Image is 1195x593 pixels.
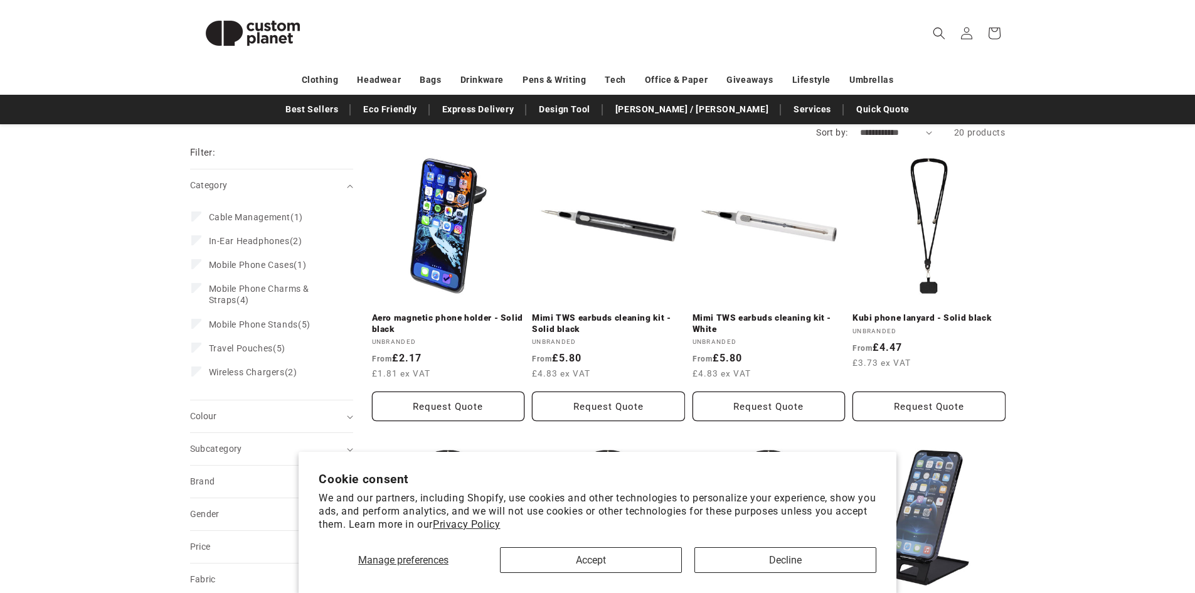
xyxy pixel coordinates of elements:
p: We and our partners, including Shopify, use cookies and other technologies to personalize your ex... [319,492,876,531]
a: Eco Friendly [357,99,423,120]
button: Accept [500,547,682,573]
a: Aero magnetic phone holder - Solid black [372,313,525,334]
span: Travel Pouches [209,343,273,353]
a: Drinkware [460,69,504,91]
button: Decline [694,547,876,573]
span: Cable Management [209,212,291,222]
span: (2) [209,235,302,247]
a: Mimi TWS earbuds cleaning kit - Solid black [532,313,685,334]
img: Custom Planet [190,5,316,61]
a: Lifestyle [792,69,831,91]
a: Pens & Writing [523,69,586,91]
a: Umbrellas [849,69,893,91]
button: Request Quote [693,392,846,421]
span: In-Ear Headphones [209,236,290,246]
a: Privacy Policy [433,518,500,530]
button: Manage preferences [319,547,487,573]
a: [PERSON_NAME] / [PERSON_NAME] [609,99,775,120]
a: Giveaways [726,69,773,91]
span: Mobile Phone Charms & Straps [209,284,310,305]
span: Price [190,542,211,552]
span: (5) [209,319,311,330]
span: (1) [209,211,303,223]
button: Request Quote [532,392,685,421]
h2: Cookie consent [319,472,876,486]
h2: Filter: [190,146,216,160]
span: Manage preferences [358,554,449,566]
span: Wireless Chargers [209,367,285,377]
a: Clothing [302,69,339,91]
a: Tech [605,69,625,91]
span: Gender [190,509,220,519]
iframe: Chat Widget [985,457,1195,593]
span: (1) [209,259,307,270]
summary: Brand (0 selected) [190,466,353,498]
a: Express Delivery [436,99,521,120]
a: Headwear [357,69,401,91]
summary: Subcategory (0 selected) [190,433,353,465]
summary: Category (0 selected) [190,169,353,201]
button: Request Quote [852,392,1006,421]
span: 20 products [954,127,1006,137]
span: Brand [190,476,215,486]
a: Design Tool [533,99,597,120]
summary: Colour (0 selected) [190,400,353,432]
a: Services [787,99,837,120]
a: Best Sellers [279,99,344,120]
span: Mobile Phone Stands [209,319,298,329]
a: Quick Quote [850,99,916,120]
span: Subcategory [190,444,242,454]
span: Fabric [190,574,216,584]
span: (5) [209,343,285,354]
a: Mimi TWS earbuds cleaning kit - White [693,313,846,334]
span: Mobile Phone Cases [209,260,294,270]
button: Request Quote [372,392,525,421]
summary: Gender (0 selected) [190,498,353,530]
a: Office & Paper [645,69,708,91]
summary: Search [925,19,953,47]
label: Sort by: [816,127,847,137]
span: Colour [190,411,217,421]
summary: Price [190,531,353,563]
a: Kubi phone lanyard - Solid black [852,313,1006,324]
span: Category [190,180,228,190]
a: Bags [420,69,441,91]
span: (4) [209,283,332,306]
span: (2) [209,366,297,378]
